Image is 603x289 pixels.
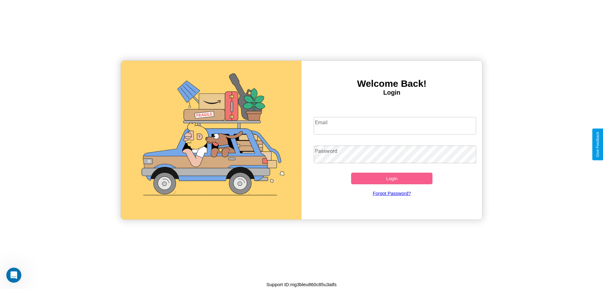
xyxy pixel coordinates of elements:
img: gif [121,61,301,220]
iframe: Intercom live chat [6,268,21,283]
h3: Welcome Back! [301,78,482,89]
button: Login [351,173,432,184]
p: Support ID: mg3bleu860c85u3atfs [266,280,337,289]
a: Forgot Password? [311,184,473,202]
div: Give Feedback [595,132,600,157]
h4: Login [301,89,482,96]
